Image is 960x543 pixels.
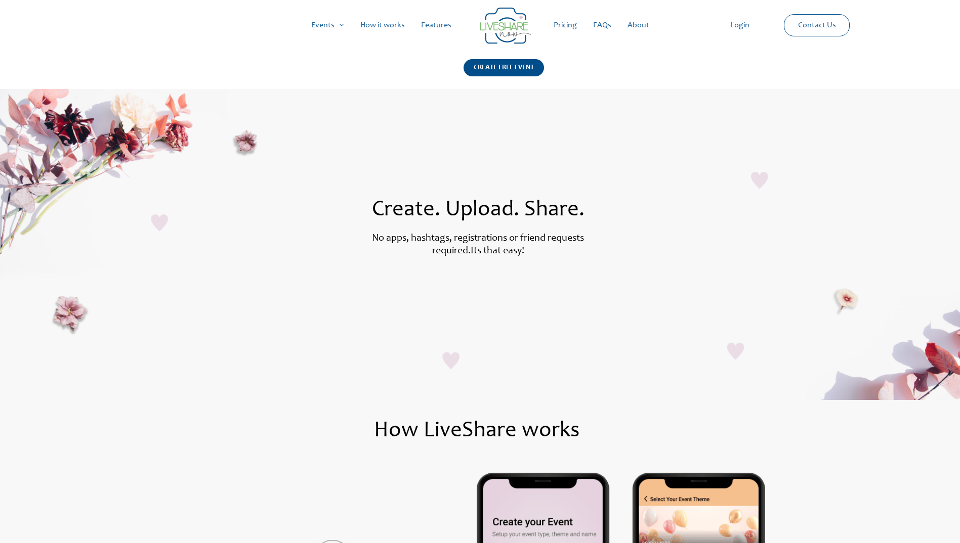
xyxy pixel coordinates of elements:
a: FAQs [585,9,619,41]
nav: Site Navigation [18,9,942,41]
div: CREATE FREE EVENT [464,59,544,76]
h1: How LiveShare works [101,420,853,442]
label: Its that easy! [471,246,524,256]
label: No apps, hashtags, registrations or friend requests required. [372,234,584,256]
a: About [619,9,657,41]
a: CREATE FREE EVENT [464,59,544,89]
img: LiveShare logo - Capture & Share Event Memories | Live Photo Slideshow for Events | Create Free E... [480,8,531,44]
a: Features [413,9,460,41]
a: Events [303,9,352,41]
a: Login [722,9,758,41]
a: Pricing [546,9,585,41]
span: Create. Upload. Share. [372,199,585,221]
a: Contact Us [790,15,844,36]
a: How it works [352,9,413,41]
